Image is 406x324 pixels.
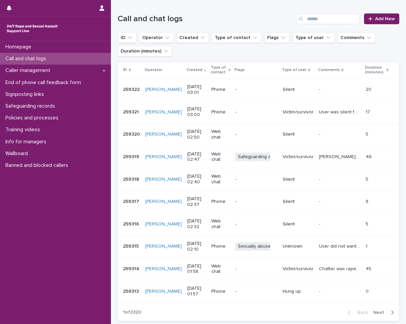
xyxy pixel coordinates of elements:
p: [DATE] 02:50 [187,129,206,140]
p: [DATE] 01:57 [187,286,206,297]
p: 259317 [123,197,140,205]
p: Operator [145,66,162,74]
span: Sexually abuse [235,242,274,251]
a: [PERSON_NAME] [145,87,182,93]
p: End of phone call feedback form [3,79,86,86]
tr: 259320259320 [PERSON_NAME] [DATE] 02:50Web chat-Silent-- 55 [118,123,399,146]
p: - [319,130,322,137]
p: Policies and processes [3,115,64,121]
p: Flags [235,66,245,74]
p: Phone [211,109,230,115]
tr: 259321259321 [PERSON_NAME] [DATE] 03:00Phone-Victim/survivorUser was silent for most of the call ... [118,101,399,123]
span: Add New [375,16,395,21]
p: Web chat [211,129,230,140]
img: rhQMoQhaT3yELyF149Cw [5,22,59,35]
tr: 259316259316 [PERSON_NAME] [DATE] 02:32Web chat-Silent-- 55 [118,213,399,236]
p: Banned and blocked callers [3,162,74,169]
p: Duration (minutes) [365,64,385,76]
p: 5 [366,220,370,227]
button: Back [342,310,371,316]
p: 259314 [123,265,140,272]
p: 45 [366,265,373,272]
p: - [235,199,277,205]
p: [DATE] 02:47 [187,151,206,163]
p: 0 [366,287,370,294]
a: [PERSON_NAME] [145,289,182,294]
a: [PERSON_NAME] [145,221,182,227]
button: Next [371,310,399,316]
p: [DATE] 02:10 [187,241,206,252]
p: - [235,87,277,93]
p: 259320 [123,130,141,137]
p: - [235,289,277,294]
p: Wallboard [3,150,33,157]
tr: 259313259313 [PERSON_NAME] [DATE] 01:57Phone-Hung up-- 00 [118,280,399,303]
p: Phone [211,87,230,93]
tr: 259319259319 [PERSON_NAME] [DATE] 02:47Web chatSafeguarding concernVictim/survivor[PERSON_NAME]; ... [118,146,399,168]
button: Comments [337,32,375,43]
p: - [235,132,277,137]
p: Training videos [3,127,45,133]
p: Lacie; 16 was sexually assaulted by a guy who lives in the same house as her on Sunday. Talked ab... [319,153,361,160]
p: - [235,177,277,182]
button: ID [118,32,136,43]
p: Web chat [211,263,230,275]
tr: 259318259318 [PERSON_NAME] [DATE] 02:40Web chat-Silent-- 55 [118,168,399,191]
p: Phone [211,289,230,294]
a: [PERSON_NAME] [145,266,182,272]
p: Silent [283,87,314,93]
p: Web chat [211,151,230,163]
span: Next [373,310,388,315]
p: 259315 [123,242,140,249]
p: Unknown [283,244,314,249]
p: Signposting links [3,91,49,98]
p: Web chat [211,174,230,185]
p: - [319,85,322,93]
a: [PERSON_NAME] [145,244,182,249]
p: Phone [211,244,230,249]
p: Caller management [3,67,56,74]
p: 259322 [123,85,141,93]
p: Hung up [283,289,314,294]
p: 8 [366,197,370,205]
p: Victim/survivor [283,266,314,272]
p: Web chat [211,218,230,230]
input: Search [296,13,360,24]
p: Victim/survivor [283,109,314,115]
p: User did not want to give name, after intro they said they were unsure what to say, heavy breathi... [319,242,361,249]
a: Add New [364,13,399,24]
p: 259316 [123,220,140,227]
p: - [235,221,277,227]
p: Type of contact [211,64,227,76]
p: 259321 [123,108,140,115]
button: Created [176,32,209,43]
p: Phone [211,199,230,205]
p: ID [123,66,127,74]
button: Duration (minutes) [118,46,172,57]
p: Info for managers [3,139,52,145]
p: Type of user [282,66,307,74]
p: Call and chat logs [3,56,51,62]
p: 259313 [123,287,140,294]
h1: Call and chat logs [118,14,293,24]
p: 259318 [123,175,140,182]
a: [PERSON_NAME] [145,132,182,137]
p: Silent [283,132,314,137]
p: - [235,109,277,115]
tr: 259322259322 [PERSON_NAME] [DATE] 03:01Phone-Silent-- 2020 [118,78,399,101]
button: Flags [264,32,290,43]
p: - [235,266,277,272]
tr: 259314259314 [PERSON_NAME] [DATE] 01:58Web chat-Victim/survivorChatter was raped whilst blacked o... [118,258,399,280]
a: [PERSON_NAME] [145,109,182,115]
a: [PERSON_NAME] [145,199,182,205]
tr: 259315259315 [PERSON_NAME] [DATE] 02:10PhoneSexually abuseUnknownUser did not want to give name, ... [118,235,399,258]
p: Created [187,66,202,74]
p: Homepage [3,44,37,50]
p: Comments [318,66,340,74]
p: - [319,220,322,227]
p: Silent [283,177,314,182]
p: - [319,287,322,294]
p: [DATE] 03:01 [187,84,206,96]
p: [DATE] 01:58 [187,263,206,275]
